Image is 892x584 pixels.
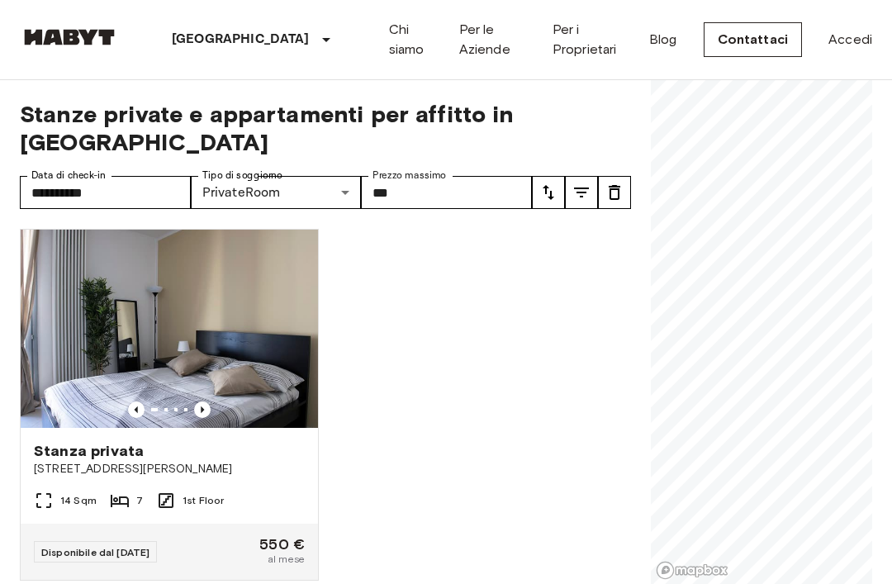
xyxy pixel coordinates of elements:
div: PrivateRoom [191,176,362,209]
input: Choose date, selected date is 1 Sep 2025 [20,176,191,209]
label: Tipo di soggiorno [202,169,282,183]
p: [GEOGRAPHIC_DATA] [172,30,310,50]
a: Per i Proprietari [553,20,623,59]
a: Marketing picture of unit IT-14-018-001-03HPrevious imagePrevious imageStanza privata[STREET_ADDR... [20,229,319,581]
span: Disponibile dal [DATE] [41,546,149,558]
a: Per le Aziende [459,20,526,59]
a: Accedi [828,30,872,50]
span: 550 € [259,537,305,552]
button: Previous image [128,401,145,418]
label: Prezzo massimo [372,169,446,183]
a: Mapbox logo [656,561,728,580]
span: 1st Floor [183,493,224,508]
span: 14 Sqm [60,493,97,508]
a: Chi siamo [389,20,433,59]
button: tune [565,176,598,209]
button: tune [598,176,631,209]
span: 7 [136,493,143,508]
img: Habyt [20,29,119,45]
span: al mese [268,552,305,567]
span: Stanze private e appartamenti per affitto in [GEOGRAPHIC_DATA] [20,100,631,156]
span: [STREET_ADDRESS][PERSON_NAME] [34,461,305,477]
button: tune [532,176,565,209]
label: Data di check-in [31,169,106,183]
img: Marketing picture of unit IT-14-018-001-03H [21,230,318,428]
a: Blog [649,30,677,50]
button: Previous image [194,401,211,418]
span: Stanza privata [34,441,144,461]
a: Contattaci [704,22,803,57]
